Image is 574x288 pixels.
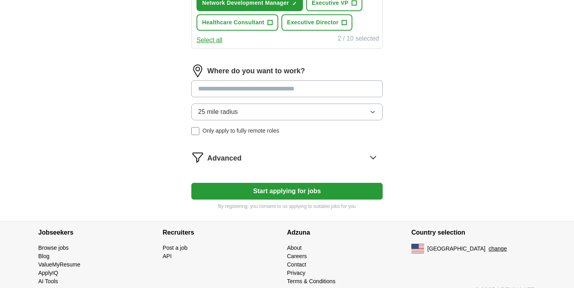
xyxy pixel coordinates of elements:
[287,245,302,251] a: About
[191,104,383,120] button: 25 mile radius
[411,221,536,244] h4: Country selection
[38,253,49,259] a: Blog
[202,18,264,27] span: Healthcare Consultant
[207,66,305,76] label: Where do you want to work?
[411,244,424,253] img: US flag
[207,153,242,164] span: Advanced
[191,151,204,164] img: filter
[191,183,383,200] button: Start applying for jobs
[198,107,238,117] span: 25 mile radius
[191,203,383,210] p: By registering, you consent to us applying to suitable jobs for you
[292,0,297,7] span: ✓
[287,278,335,284] a: Terms & Conditions
[489,245,507,253] button: change
[281,14,352,31] button: Executive Director
[287,270,305,276] a: Privacy
[163,253,172,259] a: API
[38,278,58,284] a: AI Tools
[338,34,379,45] div: 2 / 10 selected
[287,253,307,259] a: Careers
[38,261,81,268] a: ValueMyResume
[287,261,306,268] a: Contact
[191,127,199,135] input: Only apply to fully remote roles
[191,65,204,77] img: location.png
[38,270,58,276] a: ApplyIQ
[197,35,222,45] button: Select all
[163,245,187,251] a: Post a job
[197,14,278,31] button: Healthcare Consultant
[38,245,69,251] a: Browse jobs
[427,245,486,253] span: [GEOGRAPHIC_DATA]
[287,18,338,27] span: Executive Director
[202,127,279,135] span: Only apply to fully remote roles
